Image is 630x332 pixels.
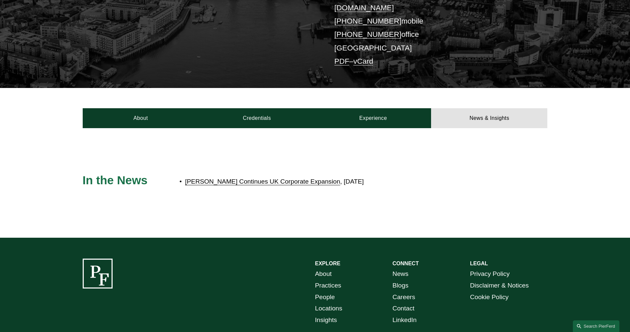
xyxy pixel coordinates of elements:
[393,268,408,280] a: News
[315,303,342,314] a: Locations
[393,314,417,326] a: LinkedIn
[315,108,431,128] a: Experience
[315,268,332,280] a: About
[315,261,340,266] strong: EXPLORE
[315,291,335,303] a: People
[393,291,415,303] a: Careers
[470,291,508,303] a: Cookie Policy
[199,108,315,128] a: Credentials
[573,320,619,332] a: Search this site
[334,17,402,25] a: [PHONE_NUMBER]
[334,57,349,65] a: PDF
[470,280,529,291] a: Disclaimer & Notices
[185,178,340,185] a: [PERSON_NAME] Continues UK Corporate Expansion
[393,280,408,291] a: Blogs
[185,176,489,188] p: , [DATE]
[334,30,402,39] a: [PHONE_NUMBER]
[353,57,373,65] a: vCard
[83,108,199,128] a: About
[393,261,419,266] strong: CONNECT
[431,108,547,128] a: News & Insights
[315,314,337,326] a: Insights
[393,303,414,314] a: Contact
[470,268,509,280] a: Privacy Policy
[470,261,488,266] strong: LEGAL
[83,174,148,187] span: In the News
[315,280,341,291] a: Practices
